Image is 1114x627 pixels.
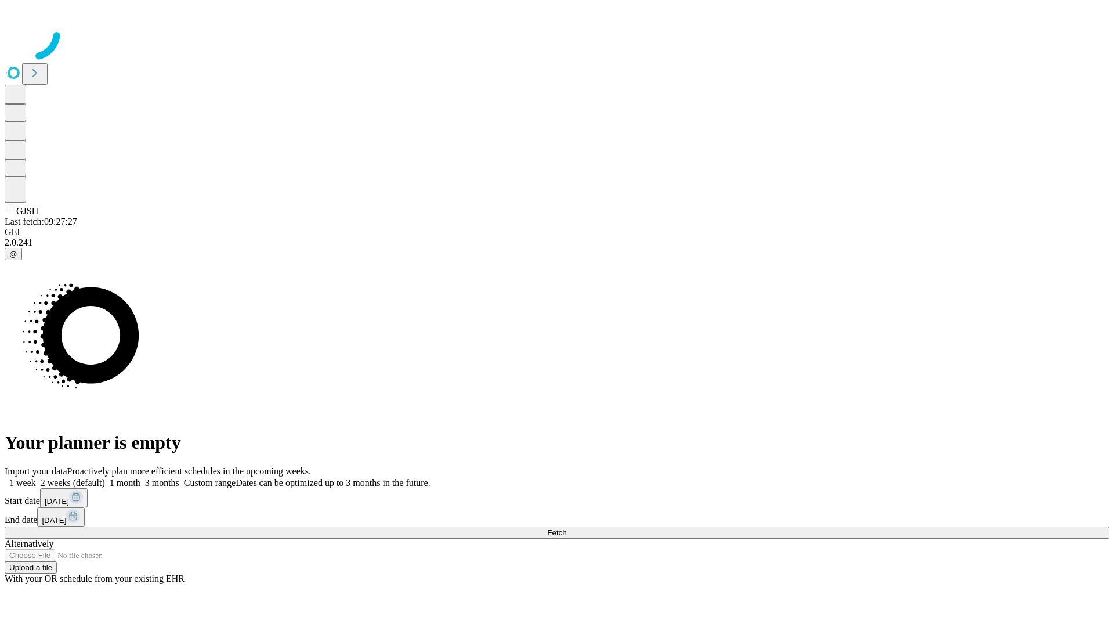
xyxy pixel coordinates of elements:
[5,539,53,549] span: Alternatively
[40,488,88,507] button: [DATE]
[236,478,430,488] span: Dates can be optimized up to 3 months in the future.
[5,574,185,583] span: With your OR schedule from your existing EHR
[9,478,36,488] span: 1 week
[184,478,236,488] span: Custom range
[5,488,1109,507] div: Start date
[5,561,57,574] button: Upload a file
[45,497,69,506] span: [DATE]
[16,206,38,216] span: GJSH
[110,478,140,488] span: 1 month
[67,466,311,476] span: Proactively plan more efficient schedules in the upcoming weeks.
[41,478,105,488] span: 2 weeks (default)
[42,516,66,525] span: [DATE]
[5,527,1109,539] button: Fetch
[5,237,1109,248] div: 2.0.241
[5,507,1109,527] div: End date
[5,227,1109,237] div: GEI
[5,466,67,476] span: Import your data
[5,432,1109,453] h1: Your planner is empty
[9,250,17,258] span: @
[37,507,85,527] button: [DATE]
[5,217,77,226] span: Last fetch: 09:27:27
[5,248,22,260] button: @
[547,528,566,537] span: Fetch
[145,478,179,488] span: 3 months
